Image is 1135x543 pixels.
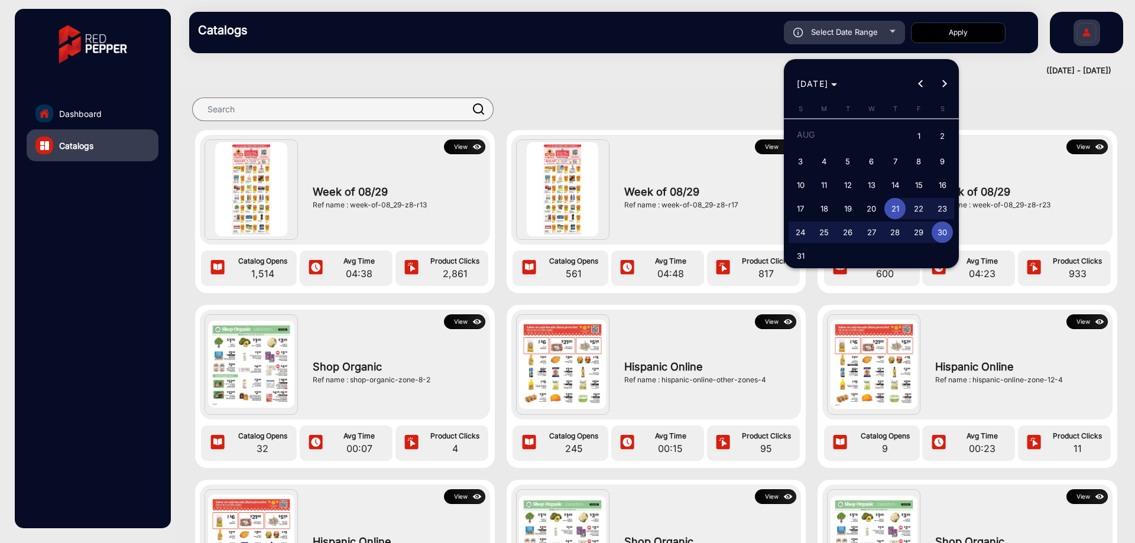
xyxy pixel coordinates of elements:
[932,222,953,243] span: 30
[812,220,836,244] button: August 25, 2025
[861,151,882,172] span: 6
[883,220,907,244] button: August 28, 2025
[789,220,812,244] button: August 24, 2025
[932,72,956,96] button: Next month
[836,220,860,244] button: August 26, 2025
[893,105,897,113] span: T
[790,174,811,196] span: 10
[860,173,883,197] button: August 13, 2025
[930,123,954,149] button: August 2, 2025
[907,197,930,220] button: August 22, 2025
[930,173,954,197] button: August 16, 2025
[908,125,929,149] span: 1
[907,220,930,244] button: August 29, 2025
[930,220,954,244] button: August 30, 2025
[812,197,836,220] button: August 18, 2025
[837,222,858,243] span: 26
[790,198,811,219] span: 17
[836,173,860,197] button: August 12, 2025
[789,244,812,268] button: August 31, 2025
[792,73,842,95] button: Choose month and year
[789,149,812,173] button: August 3, 2025
[907,149,930,173] button: August 8, 2025
[930,149,954,173] button: August 9, 2025
[883,173,907,197] button: August 14, 2025
[813,198,835,219] span: 18
[836,149,860,173] button: August 5, 2025
[837,198,858,219] span: 19
[907,123,930,149] button: August 1, 2025
[837,174,858,196] span: 12
[836,197,860,220] button: August 19, 2025
[883,149,907,173] button: August 7, 2025
[860,220,883,244] button: August 27, 2025
[932,151,953,172] span: 9
[790,151,811,172] span: 3
[813,151,835,172] span: 4
[789,197,812,220] button: August 17, 2025
[907,173,930,197] button: August 15, 2025
[932,125,953,149] span: 2
[909,72,932,96] button: Previous month
[812,173,836,197] button: August 11, 2025
[883,197,907,220] button: August 21, 2025
[799,105,803,113] span: S
[813,174,835,196] span: 11
[884,222,906,243] span: 28
[861,174,882,196] span: 13
[846,105,850,113] span: T
[790,222,811,243] span: 24
[908,198,929,219] span: 22
[789,173,812,197] button: August 10, 2025
[789,123,907,149] td: AUG
[908,222,929,243] span: 29
[930,197,954,220] button: August 23, 2025
[812,149,836,173] button: August 4, 2025
[860,149,883,173] button: August 6, 2025
[797,79,829,89] span: [DATE]
[932,174,953,196] span: 16
[908,174,929,196] span: 15
[868,105,875,113] span: W
[932,198,953,219] span: 23
[837,151,858,172] span: 5
[941,105,945,113] span: S
[821,105,827,113] span: M
[917,105,921,113] span: F
[908,151,929,172] span: 8
[884,198,906,219] span: 21
[860,197,883,220] button: August 20, 2025
[813,222,835,243] span: 25
[790,245,811,266] span: 31
[861,198,882,219] span: 20
[884,151,906,172] span: 7
[884,174,906,196] span: 14
[861,222,882,243] span: 27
